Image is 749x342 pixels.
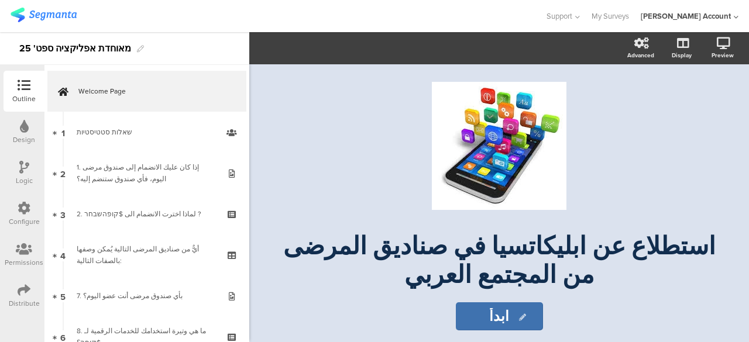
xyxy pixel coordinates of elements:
[60,248,66,261] span: 4
[672,51,692,60] div: Display
[47,71,246,112] a: Welcome Page
[19,39,131,58] div: מאוחדת אפליקציה ספט' 25
[641,11,731,22] div: [PERSON_NAME] Account
[60,289,66,302] span: 5
[60,208,66,220] span: 3
[11,8,77,22] img: segmanta logo
[627,51,654,60] div: Advanced
[9,298,40,309] div: Distribute
[78,85,228,97] span: Welcome Page
[13,134,35,145] div: Design
[456,302,543,330] input: Start
[77,126,217,138] div: שאלות סטטיסטיות
[61,126,65,139] span: 1
[12,94,36,104] div: Outline
[47,112,246,153] a: 1 שאלות סטטיסטיות
[47,153,246,194] a: 2 1. إذا كان عليك الانضمام إلى صندوق مرضى اليوم، فأي صندوق ستنضم إليه؟
[77,290,217,302] div: 7. بأي صندوق مرضى أنت عضو اليوم؟
[547,11,572,22] span: Support
[47,194,246,234] a: 3 2. لماذا اخترت الانضمام الى $קופהשבחר ?
[283,232,716,289] p: استطلاع عن ابليكاتسيا في صناديق المرضى من المجتمع العربي
[77,208,217,220] div: 2. لماذا اخترت الانضمام الى $קופהשבחר ?
[5,257,43,268] div: Permissions
[47,234,246,275] a: 4 أيٌّ من صناديق المرضى التالية يُمكن وصفها بالصفات التالية:
[9,216,40,227] div: Configure
[77,243,217,267] div: أيٌّ من صناديق المرضى التالية يُمكن وصفها بالصفات التالية:
[60,167,66,179] span: 2
[77,161,217,185] div: 1. إذا كان عليك الانضمام إلى صندوق مرضى اليوم، فأي صندوق ستنضم إليه؟
[47,275,246,316] a: 5 7. بأي صندوق مرضى أنت عضو اليوم؟
[16,175,33,186] div: Logic
[712,51,734,60] div: Preview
